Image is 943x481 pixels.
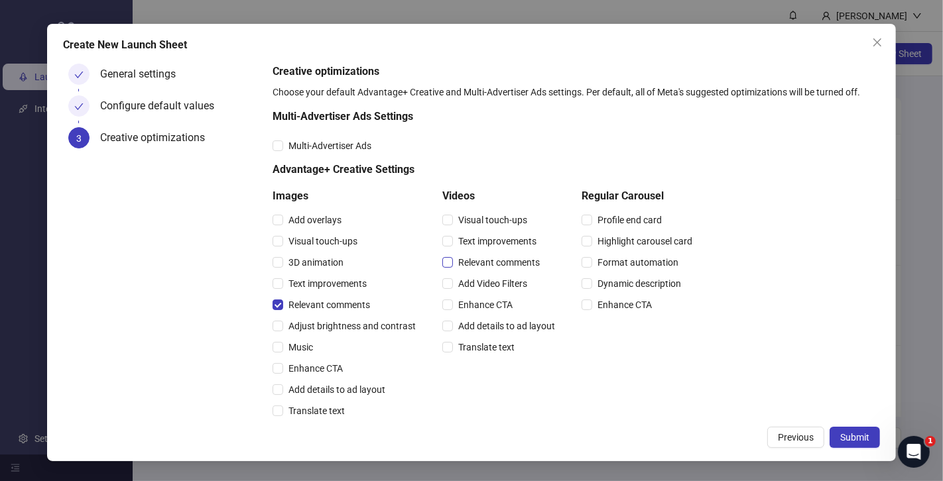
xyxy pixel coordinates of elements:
span: Visual touch-ups [283,234,363,248]
span: 1 [925,436,936,447]
span: check [74,70,84,80]
span: Text improvements [283,276,372,291]
h5: Multi-Advertiser Ads Settings [273,109,698,125]
h5: Videos [442,188,560,204]
div: Choose your default Advantage+ Creative and Multi-Advertiser Ads settings. Per default, all of Me... [273,85,875,99]
span: Visual touch-ups [453,213,533,227]
span: Relevant comments [453,255,545,270]
span: Translate text [453,340,520,354]
div: Creative optimizations [100,127,216,148]
span: Enhance CTA [283,361,348,376]
span: 3 [76,133,82,144]
span: Add overlays [283,213,347,227]
span: Submit [840,432,869,443]
h5: Creative optimizations [273,64,875,80]
span: Add details to ad layout [453,319,560,333]
span: Translate text [283,403,350,418]
button: Previous [767,427,824,448]
div: General settings [100,64,186,85]
span: Relevant comments [283,297,375,312]
button: Submit [830,427,880,448]
span: Previous [778,432,814,443]
h5: Images [273,188,421,204]
span: Add details to ad layout [283,382,391,397]
div: Configure default values [100,95,225,117]
span: Enhance CTA [453,297,518,312]
span: Adjust brightness and contrast [283,319,421,333]
iframe: Intercom live chat [898,436,930,468]
span: Dynamic description [592,276,686,291]
span: Multi-Advertiser Ads [283,138,377,153]
button: Close [867,32,888,53]
span: Enhance CTA [592,297,657,312]
span: Profile end card [592,213,667,227]
span: Add Video Filters [453,276,533,291]
h5: Advantage+ Creative Settings [273,162,698,178]
span: close [872,37,883,48]
h5: Regular Carousel [582,188,698,204]
span: check [74,102,84,111]
div: Create New Launch Sheet [63,37,880,53]
span: Text improvements [453,234,542,248]
span: Format automation [592,255,684,270]
span: Highlight carousel card [592,234,698,248]
span: Music [283,340,318,354]
span: 3D animation [283,255,349,270]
